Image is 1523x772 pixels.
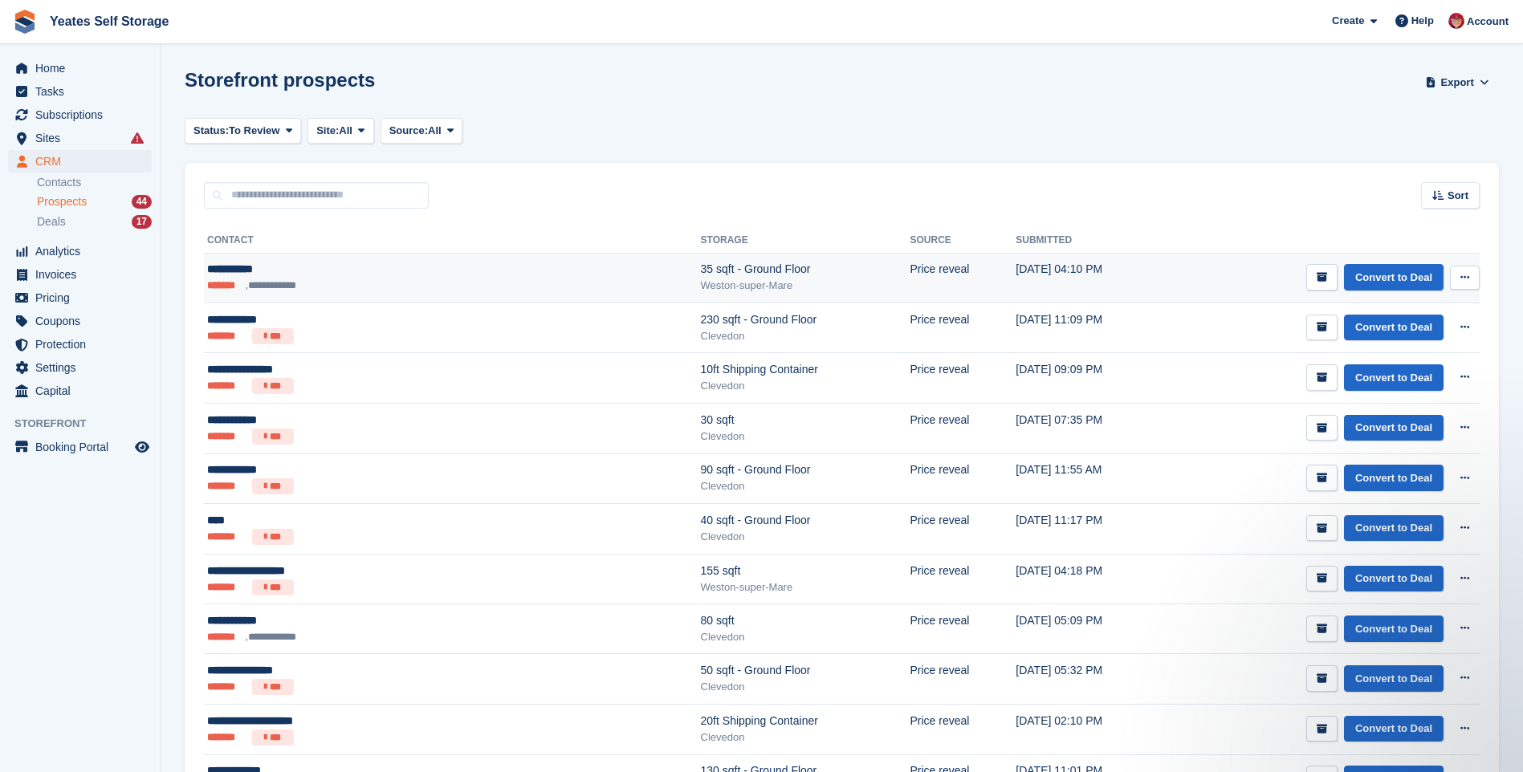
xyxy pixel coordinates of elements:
a: Convert to Deal [1344,716,1444,742]
a: menu [8,356,152,379]
td: Price reveal [910,504,1016,555]
span: Home [35,57,132,79]
td: [DATE] 04:10 PM [1016,253,1170,303]
td: Price reveal [910,705,1016,755]
div: Clevedon [701,729,910,746]
div: 20ft Shipping Container [701,713,910,729]
td: [DATE] 02:10 PM [1016,705,1170,755]
span: Protection [35,333,132,356]
a: Convert to Deal [1344,465,1444,491]
th: Storage [701,228,910,254]
div: 10ft Shipping Container [701,361,910,378]
span: Subscriptions [35,104,132,126]
span: Sort [1448,188,1468,204]
a: Convert to Deal [1344,315,1444,341]
h1: Storefront prospects [185,69,375,91]
td: Price reveal [910,604,1016,654]
td: [DATE] 04:18 PM [1016,554,1170,604]
td: Price reveal [910,453,1016,504]
span: Create [1332,13,1364,29]
div: Clevedon [701,629,910,645]
a: menu [8,80,152,103]
div: 35 sqft - Ground Floor [701,261,910,278]
div: 30 sqft [701,412,910,429]
td: [DATE] 11:09 PM [1016,303,1170,353]
span: Source: [389,123,428,139]
a: Convert to Deal [1344,515,1444,542]
td: [DATE] 05:32 PM [1016,654,1170,705]
span: Account [1467,14,1509,30]
a: menu [8,333,152,356]
div: Clevedon [701,679,910,695]
a: Convert to Deal [1344,616,1444,642]
a: menu [8,380,152,402]
th: Contact [204,228,701,254]
a: menu [8,127,152,149]
td: [DATE] 05:09 PM [1016,604,1170,654]
div: Clevedon [701,429,910,445]
a: Contacts [37,175,152,190]
span: Coupons [35,310,132,332]
div: 17 [132,215,152,229]
div: 230 sqft - Ground Floor [701,311,910,328]
th: Submitted [1016,228,1170,254]
td: Price reveal [910,303,1016,353]
span: Tasks [35,80,132,103]
span: Booking Portal [35,436,132,458]
div: Clevedon [701,328,910,344]
td: [DATE] 11:55 AM [1016,453,1170,504]
span: All [339,123,352,139]
a: Deals 17 [37,213,152,230]
a: menu [8,286,152,309]
span: Deals [37,214,66,230]
span: Analytics [35,240,132,262]
span: Sites [35,127,132,149]
div: Clevedon [701,478,910,494]
a: menu [8,104,152,126]
button: Source: All [381,118,463,144]
a: menu [8,436,152,458]
td: [DATE] 09:09 PM [1016,353,1170,404]
div: 80 sqft [701,612,910,629]
button: Site: All [307,118,374,144]
a: Convert to Deal [1344,566,1444,592]
a: Convert to Deal [1344,665,1444,692]
div: Weston-super-Mare [701,278,910,294]
div: Clevedon [701,378,910,394]
button: Status: To Review [185,118,301,144]
span: Help [1411,13,1434,29]
td: Price reveal [910,353,1016,404]
a: menu [8,263,152,286]
span: CRM [35,150,132,173]
span: Capital [35,380,132,402]
div: 50 sqft - Ground Floor [701,662,910,679]
i: Smart entry sync failures have occurred [131,132,144,144]
a: Convert to Deal [1344,264,1444,291]
a: Convert to Deal [1344,415,1444,441]
a: menu [8,57,152,79]
td: Price reveal [910,654,1016,705]
div: 44 [132,195,152,209]
span: All [428,123,442,139]
span: Storefront [14,416,160,432]
button: Export [1422,69,1492,95]
td: Price reveal [910,554,1016,604]
a: Yeates Self Storage [43,8,176,35]
a: Prospects 44 [37,193,152,210]
td: Price reveal [910,403,1016,453]
span: Status: [193,123,229,139]
img: Wendie Tanner [1448,13,1464,29]
span: Invoices [35,263,132,286]
div: Clevedon [701,529,910,545]
a: menu [8,240,152,262]
div: 40 sqft - Ground Floor [701,512,910,529]
img: stora-icon-8386f47178a22dfd0bd8f6a31ec36ba5ce8667c1dd55bd0f319d3a0aa187defe.svg [13,10,37,34]
a: Preview store [132,437,152,457]
a: Convert to Deal [1344,364,1444,391]
span: Pricing [35,286,132,309]
a: menu [8,150,152,173]
div: 90 sqft - Ground Floor [701,461,910,478]
td: Price reveal [910,253,1016,303]
td: [DATE] 11:17 PM [1016,504,1170,555]
div: Weston-super-Mare [701,579,910,595]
